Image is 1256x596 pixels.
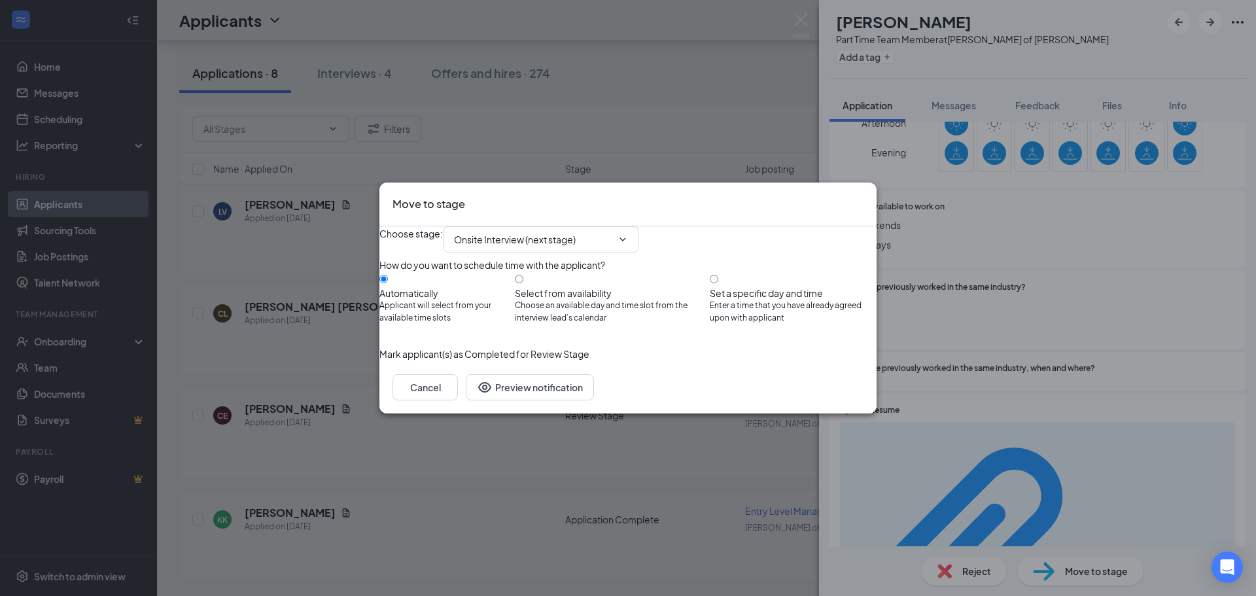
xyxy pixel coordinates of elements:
[710,300,877,324] span: Enter a time that you have already agreed upon with applicant
[710,287,877,300] div: Set a specific day and time
[379,300,515,324] span: Applicant will select from your available time slots
[379,347,589,361] span: Mark applicant(s) as Completed for Review Stage
[379,226,443,253] span: Choose stage :
[515,287,710,300] div: Select from availability
[392,374,458,400] button: Cancel
[392,196,465,213] h3: Move to stage
[515,300,710,324] span: Choose an available day and time slot from the interview lead’s calendar
[477,379,493,395] svg: Eye
[466,374,594,400] button: Preview notificationEye
[379,287,515,300] div: Automatically
[618,234,628,245] svg: ChevronDown
[1212,552,1243,583] div: Open Intercom Messenger
[379,258,877,272] div: How do you want to schedule time with the applicant?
